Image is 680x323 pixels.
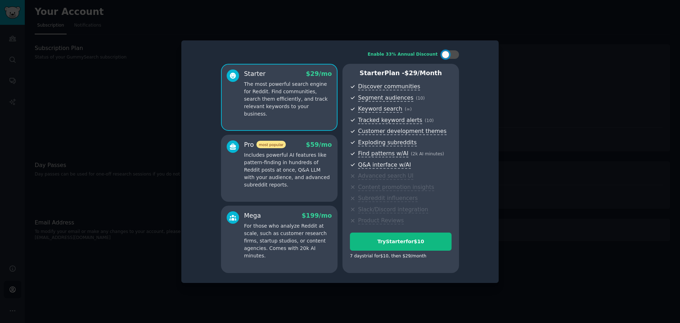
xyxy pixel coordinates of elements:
div: Mega [244,211,261,220]
span: Find patterns w/AI [358,150,408,157]
span: Product Reviews [358,217,404,224]
span: Discover communities [358,83,420,90]
span: Customer development themes [358,128,447,135]
span: $ 29 /mo [306,70,332,77]
span: $ 199 /mo [302,212,332,219]
span: most popular [256,141,286,148]
div: Try Starter for $10 [350,238,451,245]
div: Enable 33% Annual Discount [368,51,438,58]
span: Segment audiences [358,94,413,102]
button: TryStarterfor$10 [350,233,452,251]
span: ( ∞ ) [405,107,412,112]
span: ( 10 ) [416,96,425,101]
p: Includes powerful AI features like pattern-finding in hundreds of Reddit posts at once, Q&A LLM w... [244,151,332,189]
span: $ 29 /month [404,69,442,77]
span: ( 2k AI minutes ) [411,151,444,156]
p: Starter Plan - [350,69,452,78]
div: Starter [244,69,266,78]
span: Q&A interface w/AI [358,161,411,169]
span: ( 10 ) [425,118,433,123]
div: Pro [244,140,286,149]
span: Slack/Discord integration [358,206,428,213]
span: Content promotion insights [358,184,434,191]
span: Subreddit influencers [358,195,418,202]
span: $ 59 /mo [306,141,332,148]
div: 7 days trial for $10 , then $ 29 /month [350,253,426,260]
p: For those who analyze Reddit at scale, such as customer research firms, startup studios, or conte... [244,222,332,260]
span: Keyword search [358,105,402,113]
span: Tracked keyword alerts [358,117,422,124]
span: Advanced search UI [358,172,413,180]
p: The most powerful search engine for Reddit. Find communities, search them efficiently, and track ... [244,80,332,118]
span: Exploding subreddits [358,139,416,146]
